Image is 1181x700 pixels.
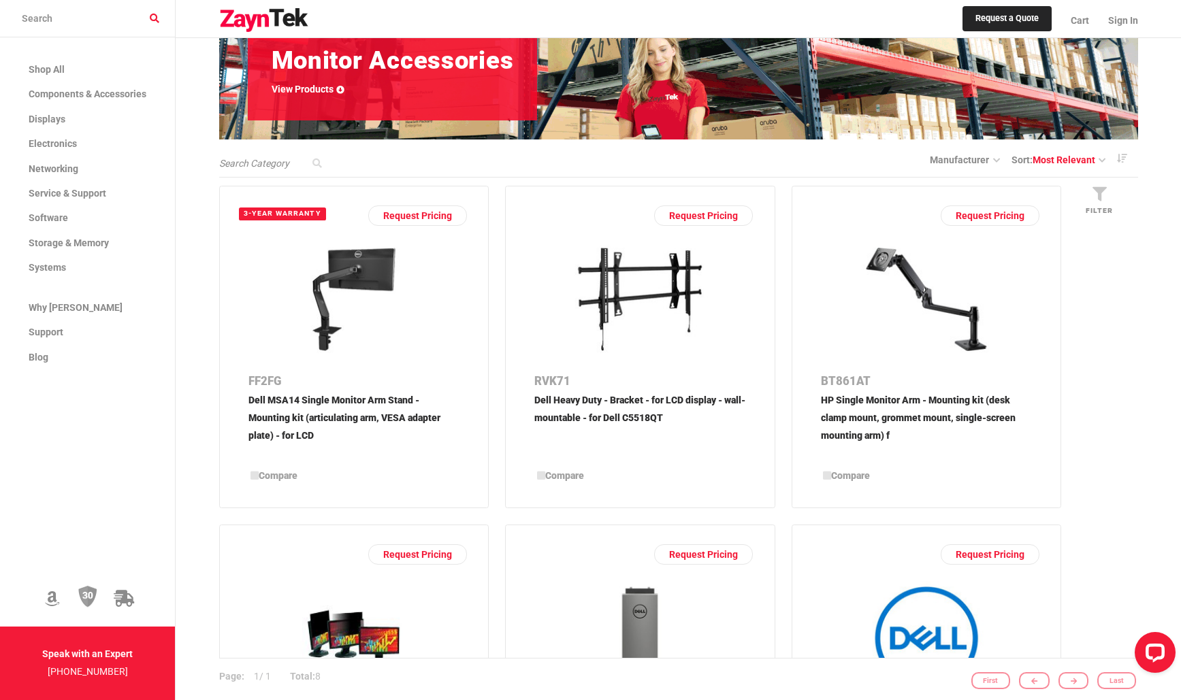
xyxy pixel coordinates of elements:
[1033,154,1095,165] span: Most Relevant
[962,6,1052,32] a: Request a Quote
[654,205,753,226] a: Request Pricing
[534,371,746,392] p: RVK71
[850,581,1003,695] img: K39M2 -- Dell Large Fusion Fixed - Bracket for LCD display - wall-mountable - for Dell C8618QT
[29,327,63,337] span: Support
[29,237,109,248] span: Storage & Memory
[219,671,244,682] strong: Page:
[259,470,297,481] span: Compare
[29,114,65,124] span: Displays
[78,585,97,608] img: 30 Day Return Policy
[1099,3,1138,37] a: Sign In
[564,242,716,356] img: RVK71 -- Dell Heavy Duty - Wall mount for LCD display - for Dell C5518QT
[564,581,716,695] img: OSS17 -- Dell All-in-One Stand - Monitor/desktop stand - for OptiPlex 3040, 3046, 3050, 5040 (SFF),
[1071,204,1128,217] p: Filter
[272,50,514,72] h1: Monitor Accessories
[239,207,326,220] span: 3-year warranty
[29,163,78,174] span: Networking
[1124,627,1181,684] iframe: LiveChat chat widget
[368,205,467,226] a: Request Pricing
[29,64,65,75] span: Shop All
[248,371,460,392] p: FF2FG
[29,188,106,199] span: Service & Support
[941,205,1039,226] a: Request Pricing
[280,659,330,695] p: 8
[821,392,1033,459] p: HP Single Monitor Arm - Mounting kit (desk clamp mount, grommet mount, single-screen mounting arm) f
[545,470,584,481] span: Compare
[48,666,128,677] a: [PHONE_NUMBER]
[850,242,1003,356] img: BT861AT -- HP Single Monitor Arm - Mounting kit (desk clamp mount, grommet mount, single-screen m...
[42,648,133,659] strong: Speak with an Expert
[1071,15,1089,26] span: Cart
[534,392,746,459] p: Dell Heavy Duty - Bracket - for LCD display - wall-mountable - for Dell C5518QT
[654,544,753,565] a: Request Pricing
[29,302,123,313] span: Why [PERSON_NAME]
[290,671,315,682] strong: Total:
[941,544,1039,565] a: Request Pricing
[219,156,328,171] input: Search Category
[219,659,280,695] p: / 1
[248,371,460,459] a: FF2FGDell MSA14 Single Monitor Arm Stand - Mounting kit (articulating arm, VESA adapter plate) - ...
[831,470,870,481] span: Compare
[278,242,430,356] img: FF2FG -- Dell MSA14 Single Monitor Arm Stand - Mounting kit (articulating arm, VESA adapter plate)
[278,581,430,695] img: 0B95656 -- 3M - Display privacy filter - 22" wide
[29,138,77,149] span: Electronics
[29,262,66,273] span: Systems
[534,371,746,459] a: RVK71Dell Heavy Duty - Bracket - for LCD display - wall-mountable - for Dell C5518QT
[368,544,467,565] a: Request Pricing
[1061,3,1099,37] a: Cart
[821,371,1033,459] a: BT861ATHP Single Monitor Arm - Mounting kit (desk clamp mount, grommet mount, single-screen mount...
[1105,149,1138,167] a: Descending
[29,352,48,363] span: Blog
[1012,152,1105,167] a: Sort:
[821,371,1033,392] p: BT861AT
[29,88,146,99] span: Components & Accessories
[272,82,345,97] a: View Products
[254,671,259,682] span: 1
[930,154,999,165] a: manufacturer
[248,392,460,459] p: Dell MSA14 Single Monitor Arm Stand - Mounting kit (articulating arm, VESA adapter plate) - for LCD
[29,212,68,223] span: Software
[219,8,309,33] img: logo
